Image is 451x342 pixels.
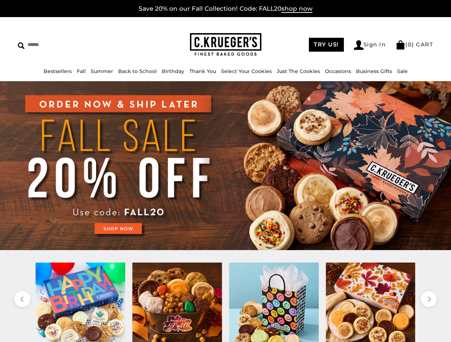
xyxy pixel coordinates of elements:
[396,41,433,48] a: (0) CART
[44,68,72,74] a: Bestsellers
[91,68,113,74] a: Summer
[421,291,437,307] button: next
[408,41,412,48] span: 0
[14,291,30,307] button: previous
[397,68,408,74] a: Sale
[356,68,392,74] a: Business Gifts
[162,68,184,74] a: Birthday
[77,68,86,74] a: Fall
[118,68,157,74] a: Back to School
[190,33,261,56] img: C.KRUEGER'S
[325,68,351,74] a: Occasions
[354,40,386,50] a: Sign In
[189,68,216,74] a: Thank You
[309,38,344,52] a: TRY US!
[139,5,312,13] a: Save 20% on our Fall Collection! Code: FALL20shop now
[281,5,312,13] span: shop now
[221,68,272,74] a: Select Your Cookies
[18,42,25,49] img: Search
[396,40,405,50] img: Bag
[18,39,113,50] input: Search
[277,68,320,74] a: Just The Cookies
[354,40,364,50] img: Account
